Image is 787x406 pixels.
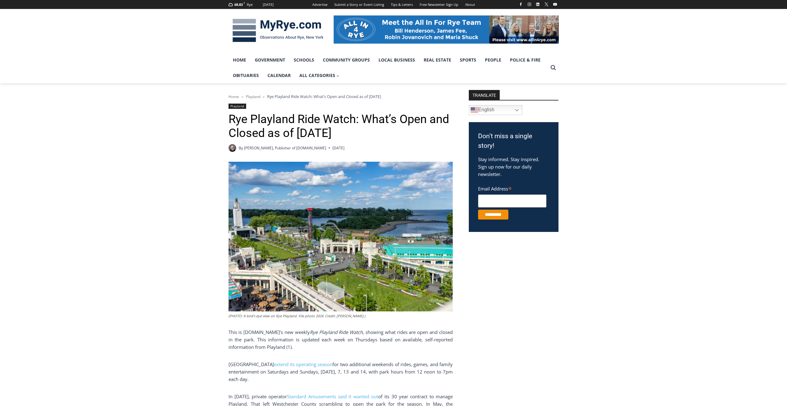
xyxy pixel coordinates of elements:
[332,145,344,151] time: [DATE]
[229,68,263,83] a: Obituaries
[310,329,363,335] span: Rye Playland Ride Watch
[471,106,478,114] img: en
[234,2,243,7] span: 68.83
[548,62,559,73] button: View Search Form
[263,95,265,99] span: >
[250,52,289,68] a: Government
[229,112,453,140] h1: Rye Playland Ride Watch: What’s Open and Closed as of [DATE]
[543,1,550,8] a: X
[526,1,533,8] a: Instagram
[229,144,236,152] a: Author image
[229,94,239,99] a: Home
[267,94,381,99] span: Rye Playland Ride Watch: What’s Open and Closed as of [DATE]
[239,145,243,151] span: By
[244,1,245,5] span: F
[478,156,549,178] p: Stay informed. Stay inspired. Sign up now for our daily newsletter.
[247,2,253,7] div: Rye
[229,329,453,350] span: , showing what rides are open and closed in the park. This information is updated each week on Th...
[478,182,546,194] label: Email Address
[478,131,549,151] h3: Don't miss a single story!
[551,1,559,8] a: YouTube
[319,52,374,68] a: Community Groups
[246,94,260,99] a: Playland
[229,52,548,83] nav: Primary Navigation
[517,1,524,8] a: Facebook
[289,52,319,68] a: Schools
[229,361,453,383] p: [GEOGRAPHIC_DATA] for two additional weekends of rides, games, and family entertainment on Saturd...
[469,90,500,100] strong: TRANSLATE
[469,105,522,115] a: English
[229,313,453,319] figcaption: (PHOTO: A bird’s eye view on Rye Playland. File photo 2024. Credit: [PERSON_NAME].)
[334,15,559,43] img: All in for Rye
[274,361,333,367] a: extend its operating season
[244,145,326,151] a: [PERSON_NAME], Publisher of [DOMAIN_NAME]
[534,1,541,8] a: Linkedin
[481,52,506,68] a: People
[506,52,545,68] a: Police & Fire
[374,52,419,68] a: Local Business
[287,393,378,400] a: Standard Amusements said it wanted out
[299,72,340,79] span: All Categories
[229,15,327,47] img: MyRye.com
[295,68,344,83] a: All Categories
[229,393,287,400] span: In [DATE], private operator
[229,104,246,109] a: Playland
[419,52,456,68] a: Real Estate
[229,329,310,335] span: This is [DOMAIN_NAME]’s new weekly
[263,2,274,7] div: [DATE]
[229,52,250,68] a: Home
[229,93,453,100] nav: Breadcrumbs
[229,162,453,311] img: (PHOTO: A bird's eye view on Rye Playland. File photo 2024. Credit: Alex Lee.)
[456,52,481,68] a: Sports
[242,95,243,99] span: >
[263,68,295,83] a: Calendar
